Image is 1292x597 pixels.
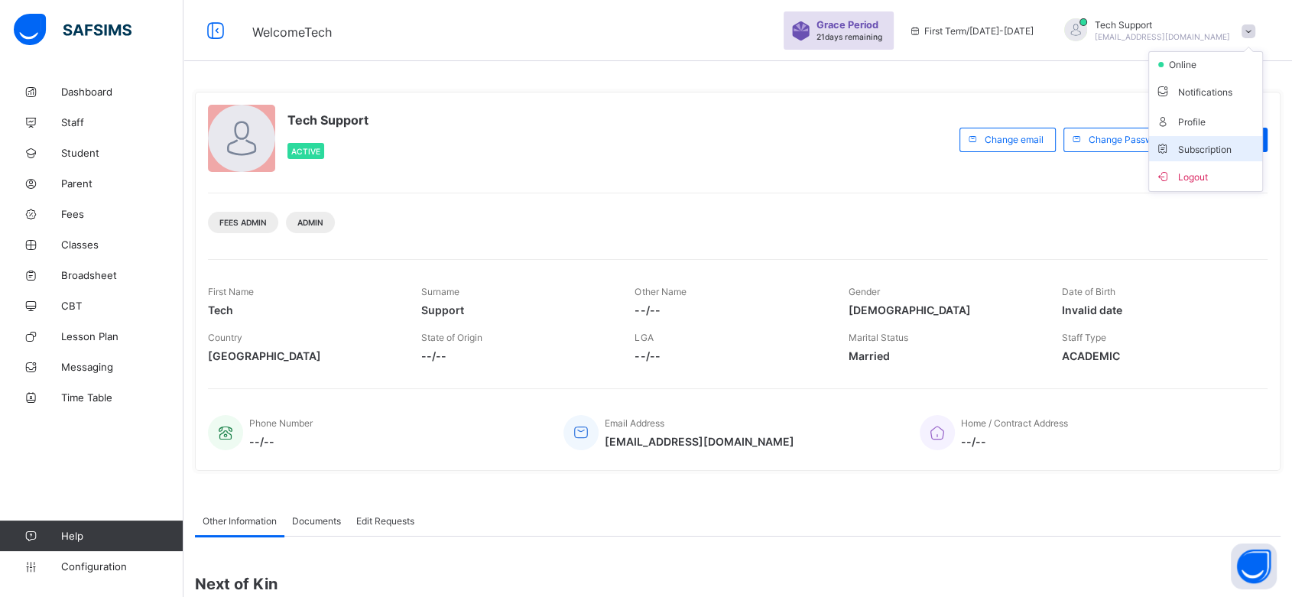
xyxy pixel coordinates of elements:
img: safsims [14,14,131,46]
span: Invalid date [1062,303,1252,316]
li: dropdown-list-item-null-2 [1149,52,1262,76]
span: Parent [61,177,183,190]
span: Dashboard [61,86,183,98]
span: Notifications [1155,83,1256,100]
span: Married [849,349,1039,362]
span: --/-- [961,435,1068,448]
div: TechSupport [1049,18,1263,44]
span: Classes [61,238,183,251]
span: Other Name [635,286,686,297]
span: ACADEMIC [1062,349,1252,362]
li: dropdown-list-item-text-3 [1149,76,1262,106]
li: dropdown-list-item-buttom-7 [1149,161,1262,191]
span: Lesson Plan [61,330,183,342]
button: Open asap [1231,543,1277,589]
span: --/-- [635,349,825,362]
span: Staff [61,116,183,128]
li: dropdown-list-item-null-6 [1149,136,1262,161]
span: Marital Status [849,332,908,343]
span: Home / Contract Address [961,417,1068,429]
span: Date of Birth [1062,286,1115,297]
span: Fees [61,208,183,220]
span: 21 days remaining [816,32,882,41]
span: Grace Period [816,19,878,31]
span: Profile [1155,112,1256,130]
span: session/term information [909,25,1034,37]
span: Other Information [203,515,277,527]
span: [EMAIL_ADDRESS][DOMAIN_NAME] [1095,32,1230,41]
span: Logout [1155,167,1256,185]
span: Active [291,147,320,156]
span: Subscription [1155,144,1232,155]
span: Tech [208,303,398,316]
span: Email Address [605,417,664,429]
span: --/-- [249,435,313,448]
span: Country [208,332,242,343]
img: sticker-purple.71386a28dfed39d6af7621340158ba97.svg [791,21,810,41]
span: [EMAIL_ADDRESS][DOMAIN_NAME] [605,435,794,448]
span: Broadsheet [61,269,183,281]
span: Support [421,303,612,316]
span: Next of Kin [195,575,1281,593]
span: First Name [208,286,254,297]
span: Help [61,530,183,542]
span: Phone Number [249,417,313,429]
span: Documents [292,515,341,527]
span: Tech Support [287,112,368,128]
span: --/-- [635,303,825,316]
span: LGA [635,332,653,343]
span: Fees Admin [219,218,267,227]
span: Gender [849,286,880,297]
span: Admin [297,218,323,227]
span: [GEOGRAPHIC_DATA] [208,349,398,362]
span: Edit Requests [356,515,414,527]
li: dropdown-list-item-text-4 [1149,106,1262,136]
span: Welcome Tech [252,24,332,40]
span: State of Origin [421,332,482,343]
span: CBT [61,300,183,312]
span: Messaging [61,361,183,373]
span: Configuration [61,560,183,573]
span: Tech Support [1095,19,1230,31]
span: [DEMOGRAPHIC_DATA] [849,303,1039,316]
span: Student [61,147,183,159]
span: Surname [421,286,459,297]
span: --/-- [421,349,612,362]
span: Time Table [61,391,183,404]
span: Change Password [1089,134,1167,145]
span: Staff Type [1062,332,1106,343]
span: Change email [985,134,1044,145]
span: online [1167,59,1206,70]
